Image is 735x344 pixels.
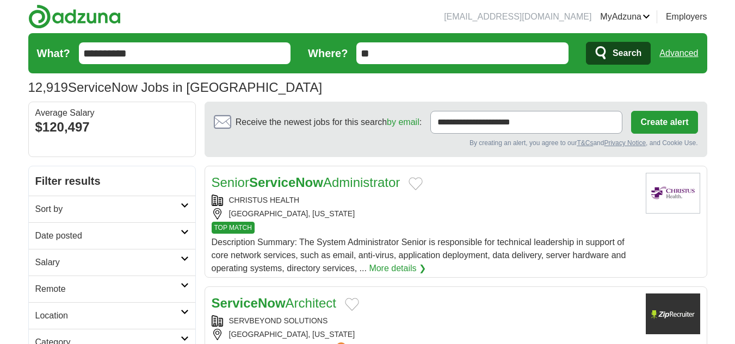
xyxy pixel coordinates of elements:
[29,196,195,222] a: Sort by
[600,10,650,23] a: MyAdzuna
[613,42,641,64] span: Search
[586,42,651,65] button: Search
[35,203,181,216] h2: Sort by
[29,249,195,276] a: Salary
[631,111,697,134] button: Create alert
[646,173,700,214] img: CHRISTUS Health logo
[212,222,255,234] span: TOP MATCH
[212,296,336,310] a: ServiceNowArchitect
[212,237,626,273] span: Description Summary: The System Administrator Senior is responsible for technical leadership in s...
[409,177,423,190] button: Add to favorite jobs
[444,10,591,23] li: [EMAIL_ADDRESS][DOMAIN_NAME]
[249,175,323,190] strong: ServiceNow
[387,117,419,127] a: by email
[29,166,195,196] h2: Filter results
[35,229,181,242] h2: Date posted
[35,117,189,137] div: $120,497
[35,283,181,296] h2: Remote
[37,45,70,61] label: What?
[666,10,707,23] a: Employers
[35,109,189,117] div: Average Salary
[212,329,637,340] div: [GEOGRAPHIC_DATA], [US_STATE]
[28,78,68,97] span: 12,919
[577,139,593,147] a: T&Cs
[29,276,195,302] a: Remote
[212,296,286,310] strong: ServiceNow
[28,4,121,29] img: Adzuna logo
[308,45,348,61] label: Where?
[35,256,181,269] h2: Salary
[212,175,400,190] a: SeniorServiceNowAdministrator
[369,262,426,275] a: More details ❯
[212,315,637,327] div: SERVBEYOND SOLUTIONS
[29,222,195,249] a: Date posted
[214,138,698,148] div: By creating an alert, you agree to our and , and Cookie Use.
[604,139,646,147] a: Privacy Notice
[35,309,181,322] h2: Location
[28,80,323,95] h1: ServiceNow Jobs in [GEOGRAPHIC_DATA]
[212,208,637,220] div: [GEOGRAPHIC_DATA], [US_STATE]
[659,42,698,64] a: Advanced
[29,302,195,329] a: Location
[229,196,300,204] a: CHRISTUS HEALTH
[236,116,422,129] span: Receive the newest jobs for this search :
[345,298,359,311] button: Add to favorite jobs
[646,293,700,334] img: Company logo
